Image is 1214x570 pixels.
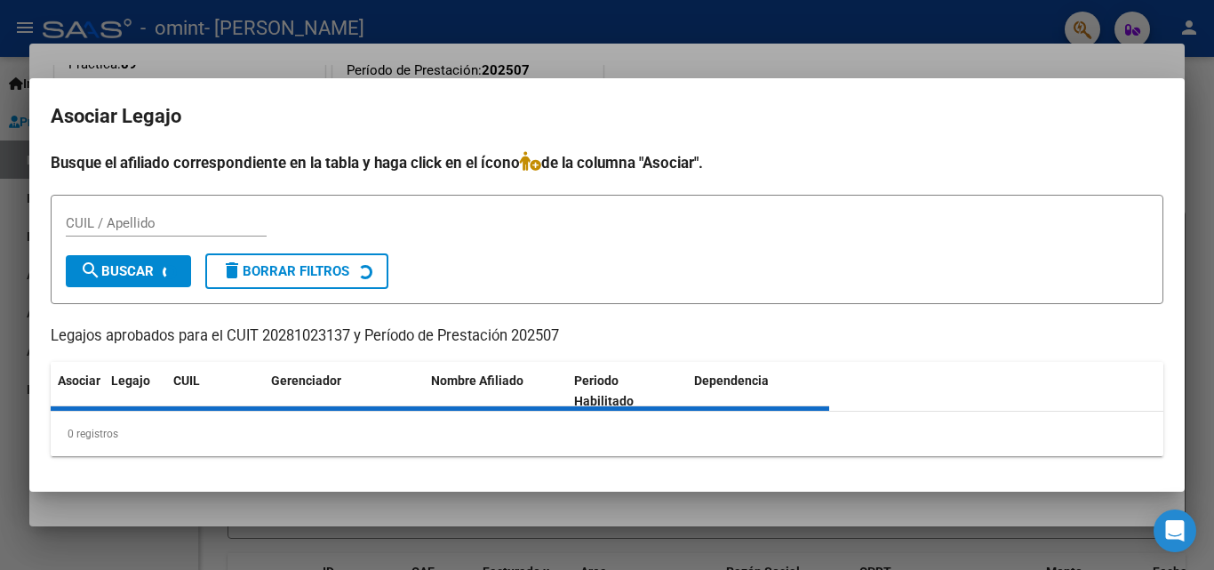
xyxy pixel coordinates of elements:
[51,151,1163,174] h4: Busque el afiliado correspondiente en la tabla y haga click en el ícono de la columna "Asociar".
[264,362,424,421] datatable-header-cell: Gerenciador
[431,373,523,388] span: Nombre Afiliado
[687,362,830,421] datatable-header-cell: Dependencia
[111,373,150,388] span: Legajo
[567,362,687,421] datatable-header-cell: Periodo Habilitado
[51,325,1163,348] p: Legajos aprobados para el CUIT 20281023137 y Período de Prestación 202507
[574,373,634,408] span: Periodo Habilitado
[221,263,349,279] span: Borrar Filtros
[1154,510,1196,552] div: Open Intercom Messenger
[173,373,200,388] span: CUIL
[51,412,1163,456] div: 0 registros
[221,260,243,281] mat-icon: delete
[51,100,1163,133] h2: Asociar Legajo
[694,373,769,388] span: Dependencia
[80,260,101,281] mat-icon: search
[104,362,166,421] datatable-header-cell: Legajo
[166,362,264,421] datatable-header-cell: CUIL
[66,255,191,287] button: Buscar
[271,373,341,388] span: Gerenciador
[80,263,154,279] span: Buscar
[424,362,567,421] datatable-header-cell: Nombre Afiliado
[58,373,100,388] span: Asociar
[205,253,388,289] button: Borrar Filtros
[51,362,104,421] datatable-header-cell: Asociar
